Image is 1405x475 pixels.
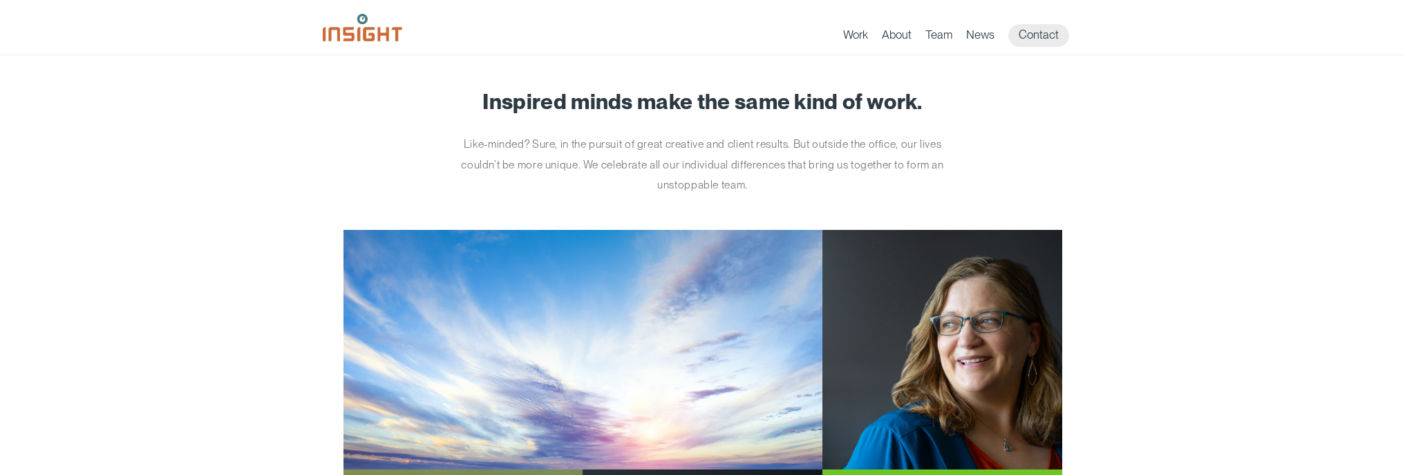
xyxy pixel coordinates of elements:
[343,230,1062,469] a: Jill Smith
[822,230,1062,469] img: Jill Smith
[966,28,994,47] a: News
[323,14,402,41] img: Insight Marketing Design
[843,24,1083,47] nav: primary navigation menu
[343,90,1062,113] h1: Inspired minds make the same kind of work.
[843,28,868,47] a: Work
[925,28,952,47] a: Team
[1008,24,1069,47] a: Contact
[882,28,912,47] a: About
[444,134,962,195] p: Like-minded? Sure, in the pursuit of great creative and client results. But outside the office, o...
